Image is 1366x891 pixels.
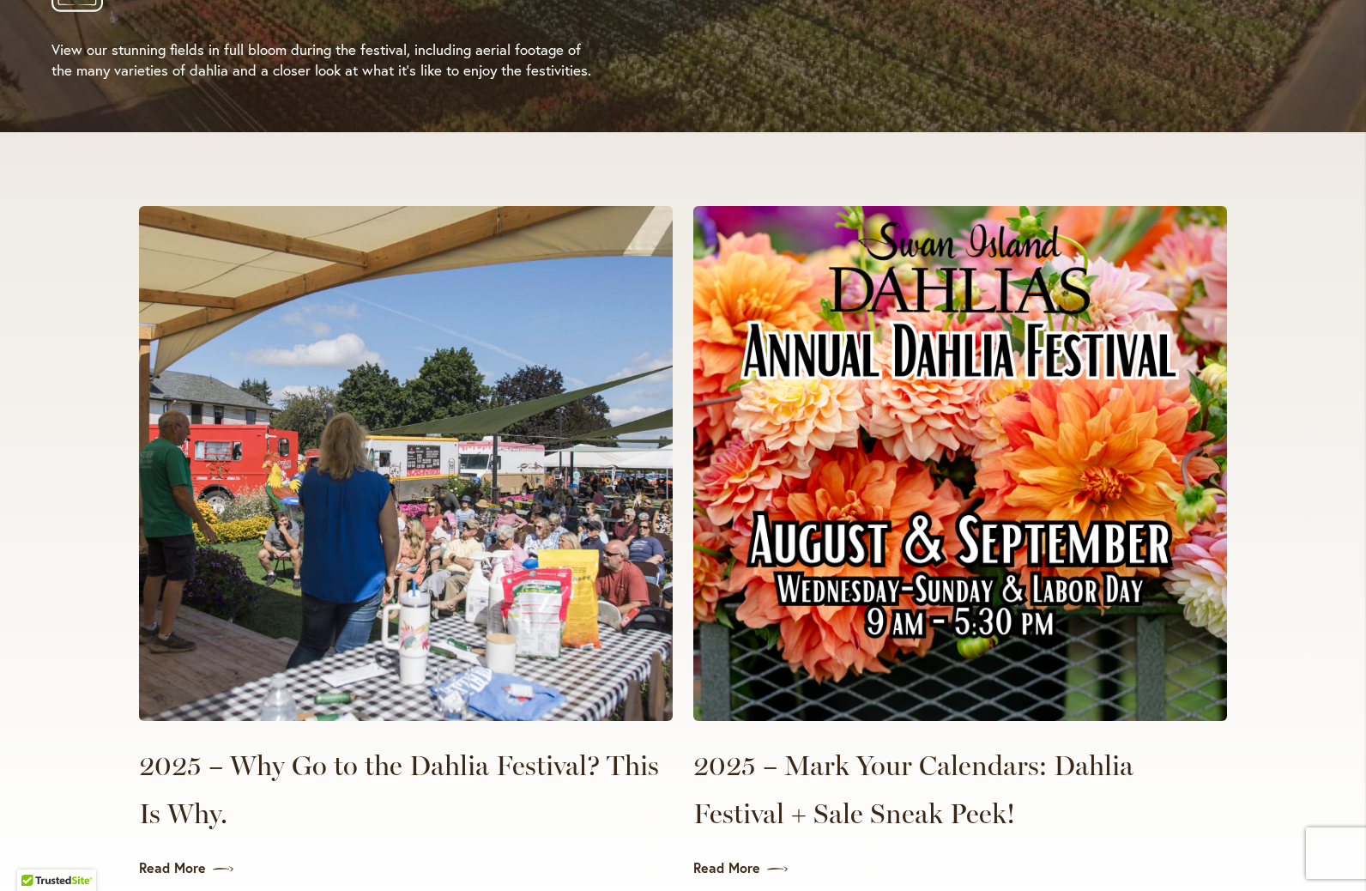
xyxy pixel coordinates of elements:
img: 2025 Annual Dahlias Festival Poster [693,206,1227,721]
a: 2025 – Mark Your Calendars: Dahlia Festival + Sale Sneak Peek! [693,742,1227,838]
a: 2025 – Why Go to the Dahlia Festival? This Is Why. [139,742,673,838]
img: Dahlia Lecture [139,206,673,721]
p: View our stunning fields in full bloom during the festival, including aerial footage of the many ... [51,39,598,81]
